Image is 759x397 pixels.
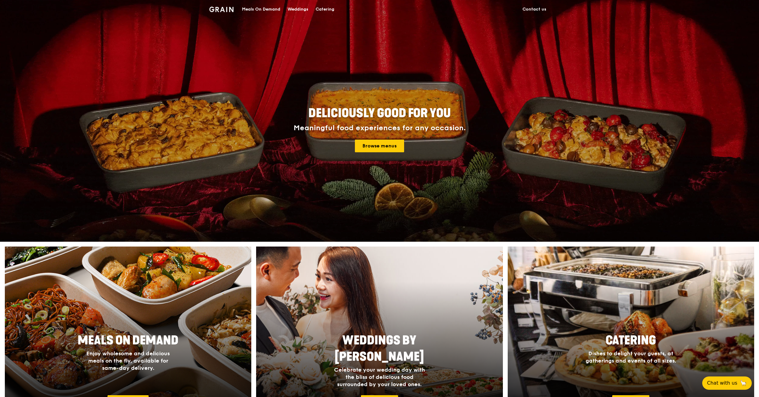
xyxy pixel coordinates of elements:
[316,0,334,18] div: Catering
[335,333,424,364] span: Weddings by [PERSON_NAME]
[271,124,488,132] div: Meaningful food experiences for any occasion.
[308,106,451,121] span: Deliciously good for you
[606,333,656,348] span: Catering
[86,350,170,371] span: Enjoy wholesome and delicious meals on the fly, available for same-day delivery.
[355,140,404,152] a: Browse menus
[242,0,280,18] div: Meals On Demand
[586,350,676,364] span: Dishes to delight your guests, at gatherings and events of all sizes.
[519,0,550,18] a: Contact us
[288,0,308,18] div: Weddings
[740,379,747,387] span: 🦙
[284,0,312,18] a: Weddings
[209,7,234,12] img: Grain
[702,376,752,390] button: Chat with us🦙
[78,333,178,348] span: Meals On Demand
[334,366,425,388] span: Celebrate your wedding day with the bliss of delicious food surrounded by your loved ones.
[707,379,737,387] span: Chat with us
[312,0,338,18] a: Catering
